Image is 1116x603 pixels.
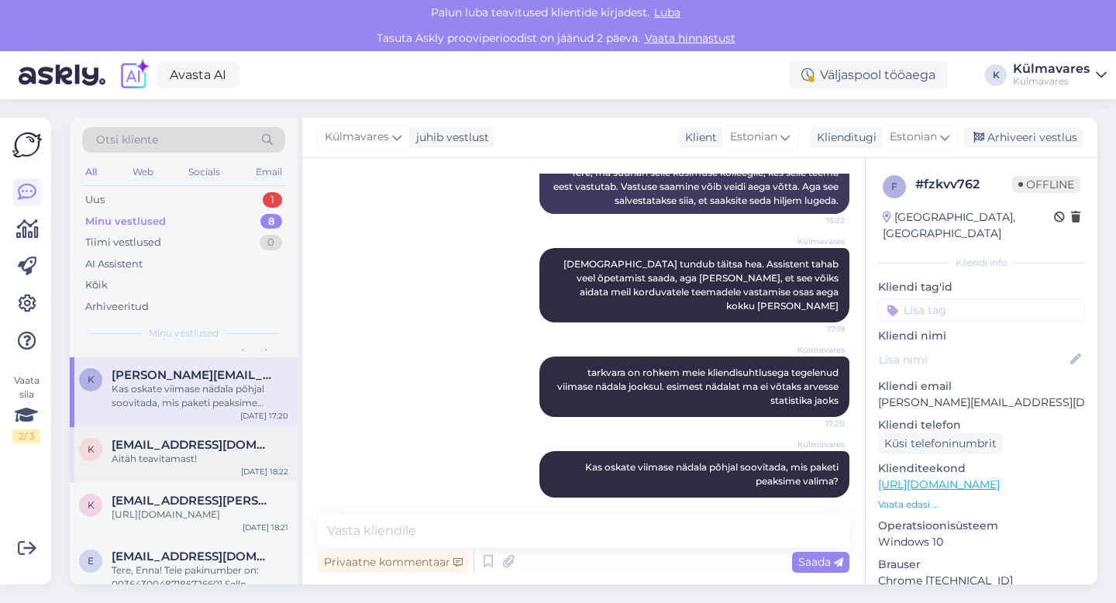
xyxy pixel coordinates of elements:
[811,129,877,146] div: Klienditugi
[890,129,937,146] span: Estonian
[539,160,849,214] div: Tere, ma suunan selle küsimuse kolleegile, kes selle teema eest vastutab. Vastuse saamine võib ve...
[878,378,1085,395] p: Kliendi email
[12,130,42,160] img: Askly Logo
[96,132,158,148] span: Otsi kliente
[878,573,1085,589] p: Chrome [TECHNICAL_ID]
[240,410,288,422] div: [DATE] 17:20
[112,563,288,591] div: Tere, Enna! Teie pakinumber on: 00364300487186726601 Selle pakinumbriga saate vormistada smartpos...
[85,257,143,272] div: AI Assistent
[679,129,717,146] div: Klient
[878,498,1085,512] p: Vaata edasi ...
[325,129,389,146] span: Külmavares
[985,64,1007,86] div: K
[85,277,108,293] div: Kõik
[878,328,1085,344] p: Kliendi nimi
[730,129,777,146] span: Estonian
[787,439,845,450] span: Külmavares
[1012,176,1080,193] span: Offline
[1013,63,1107,88] a: KülmavaresKülmavares
[85,214,166,229] div: Minu vestlused
[88,374,95,385] span: k
[878,518,1085,534] p: Operatsioonisüsteem
[82,162,100,182] div: All
[88,555,94,567] span: e
[12,374,40,443] div: Vaata siia
[88,443,95,455] span: k
[585,461,841,487] span: Kas oskate viimase nädala põhjal soovitada, mis paketi peaksime valima?
[85,235,161,250] div: Tiimi vestlused
[85,299,149,315] div: Arhiveeritud
[649,5,685,19] span: Luba
[878,556,1085,573] p: Brauser
[318,552,469,573] div: Privaatne kommentaar
[118,59,150,91] img: explore-ai
[787,323,845,335] span: 17:19
[112,508,288,522] div: [URL][DOMAIN_NAME]
[964,127,1083,148] div: Arhiveeri vestlus
[85,192,105,208] div: Uus
[798,555,843,569] span: Saada
[879,351,1067,368] input: Lisa nimi
[878,395,1085,411] p: [PERSON_NAME][EMAIL_ADDRESS][DOMAIN_NAME]
[1013,63,1090,75] div: Külmavares
[878,256,1085,270] div: Kliendi info
[112,452,288,466] div: Aitäh teavitamast!
[1013,75,1090,88] div: Külmavares
[410,129,489,146] div: juhib vestlust
[263,192,282,208] div: 1
[129,162,157,182] div: Web
[787,344,845,356] span: Külmavares
[787,418,845,429] span: 17:20
[878,433,1003,454] div: Küsi telefoninumbrit
[557,367,841,406] span: tarkvara on rohkem meie kliendisuhtlusega tegelenud viimase nädala jooksul. esimest nädalat ma ei...
[915,175,1012,194] div: # fzkvv762
[112,494,273,508] span: kai.keller@mail.ee
[185,162,223,182] div: Socials
[112,550,273,563] span: enna.tlp@gmail.com
[112,368,273,382] span: katre@askly.me
[787,236,845,247] span: Külmavares
[149,326,219,340] span: Minu vestlused
[253,162,285,182] div: Email
[112,382,288,410] div: Kas oskate viimase nädala põhjal soovitada, mis paketi peaksime valima?
[241,466,288,477] div: [DATE] 18:22
[563,258,841,312] span: [DEMOGRAPHIC_DATA] tundub täitsa hea. Assistent tahab veel õpetamist saada, aga [PERSON_NAME], et...
[243,522,288,533] div: [DATE] 18:21
[891,181,897,192] span: f
[260,235,282,250] div: 0
[787,498,845,510] span: 17:20
[787,215,845,226] span: 15:22
[260,214,282,229] div: 8
[789,61,948,89] div: Väljaspool tööaega
[112,438,273,452] span: kadijarvis@gmail.com
[878,534,1085,550] p: Windows 10
[157,62,239,88] a: Avasta AI
[640,31,740,45] a: Vaata hinnastust
[878,417,1085,433] p: Kliendi telefon
[878,460,1085,477] p: Klienditeekond
[878,477,1000,491] a: [URL][DOMAIN_NAME]
[88,499,95,511] span: k
[878,298,1085,322] input: Lisa tag
[12,429,40,443] div: 2 / 3
[883,209,1054,242] div: [GEOGRAPHIC_DATA], [GEOGRAPHIC_DATA]
[878,279,1085,295] p: Kliendi tag'id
